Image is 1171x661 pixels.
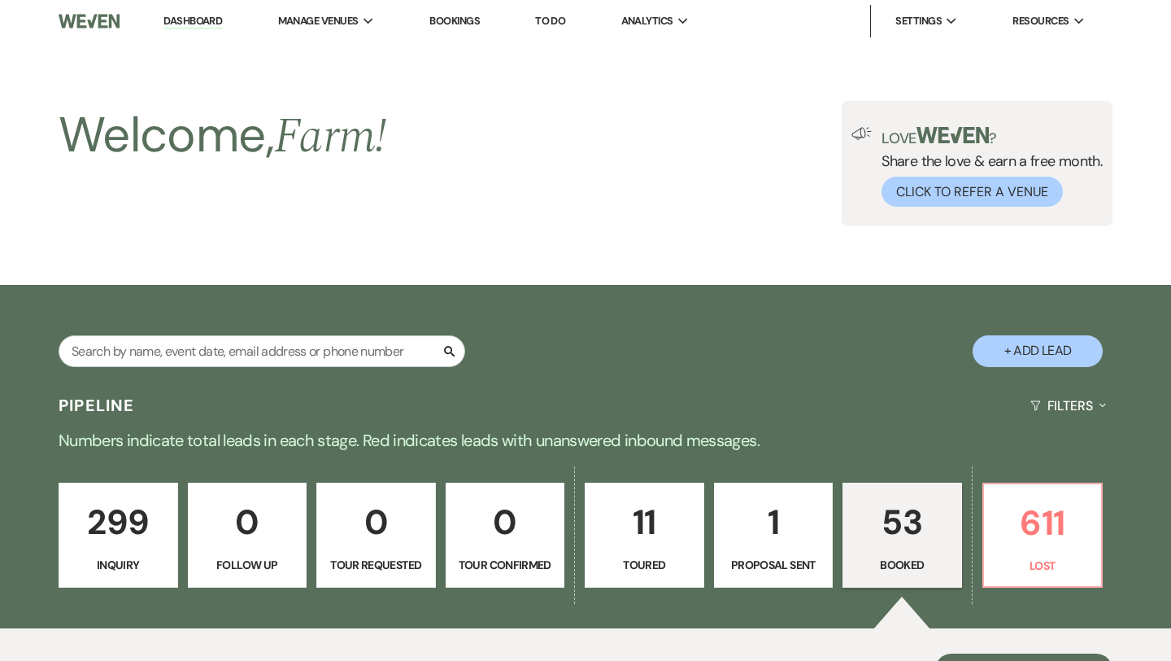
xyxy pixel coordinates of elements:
button: Click to Refer a Venue [882,177,1063,207]
a: 0Follow Up [188,483,307,589]
a: 299Inquiry [59,483,178,589]
p: Inquiry [69,556,168,574]
div: Share the love & earn a free month. [872,127,1103,207]
a: Bookings [429,14,480,28]
p: Tour Confirmed [456,556,555,574]
a: 611Lost [982,483,1104,589]
img: weven-logo-green.svg [916,127,989,143]
p: Booked [853,556,951,574]
p: 0 [456,495,555,549]
p: Love ? [882,127,1103,146]
span: Settings [895,13,942,29]
span: Analytics [621,13,673,29]
p: 299 [69,495,168,549]
p: Lost [994,557,1092,575]
img: Weven Logo [59,4,120,38]
p: 611 [994,496,1092,550]
h3: Pipeline [59,394,135,417]
a: 1Proposal Sent [714,483,834,589]
p: 1 [725,495,823,549]
a: 0Tour Requested [316,483,436,589]
p: 0 [327,495,425,549]
p: Follow Up [198,556,297,574]
input: Search by name, event date, email address or phone number [59,335,465,367]
p: 0 [198,495,297,549]
p: 53 [853,495,951,549]
img: loud-speaker-illustration.svg [851,127,872,140]
span: Farm ! [274,99,387,174]
p: Tour Requested [327,556,425,574]
span: Resources [1012,13,1069,29]
h2: Welcome, [59,101,387,171]
a: 53Booked [842,483,962,589]
p: 11 [595,495,694,549]
a: To Do [535,14,565,28]
button: + Add Lead [973,335,1103,367]
span: Manage Venues [278,13,359,29]
button: Filters [1024,384,1112,427]
p: Proposal Sent [725,556,823,574]
a: Dashboard [163,14,222,29]
a: 0Tour Confirmed [446,483,565,589]
p: Toured [595,556,694,574]
a: 11Toured [585,483,704,589]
